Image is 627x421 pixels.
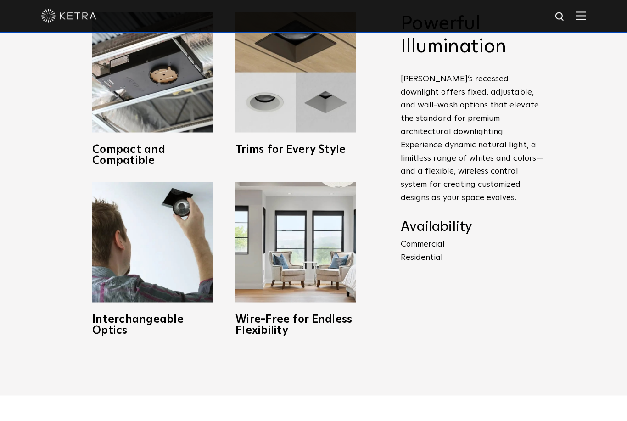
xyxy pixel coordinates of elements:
h3: Interchangeable Optics [92,314,213,336]
h4: Availability [401,219,543,236]
img: compact-and-copatible [92,12,213,133]
p: Commercial Residential [401,238,543,264]
h2: Powerful Illumination [401,12,543,59]
img: D3_WV_Bedroom [235,182,356,303]
h3: Wire-Free for Endless Flexibility [235,314,356,336]
img: search icon [554,11,566,23]
h3: Compact and Compatible [92,144,213,166]
img: trims-for-every-style [235,12,356,133]
p: [PERSON_NAME]’s recessed downlight offers fixed, adjustable, and wall-wash options that elevate t... [401,73,543,205]
img: D3_OpticSwap [92,182,213,303]
img: ketra-logo-2019-white [41,9,96,23]
h3: Trims for Every Style [235,144,356,155]
img: Hamburger%20Nav.svg [576,11,586,20]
